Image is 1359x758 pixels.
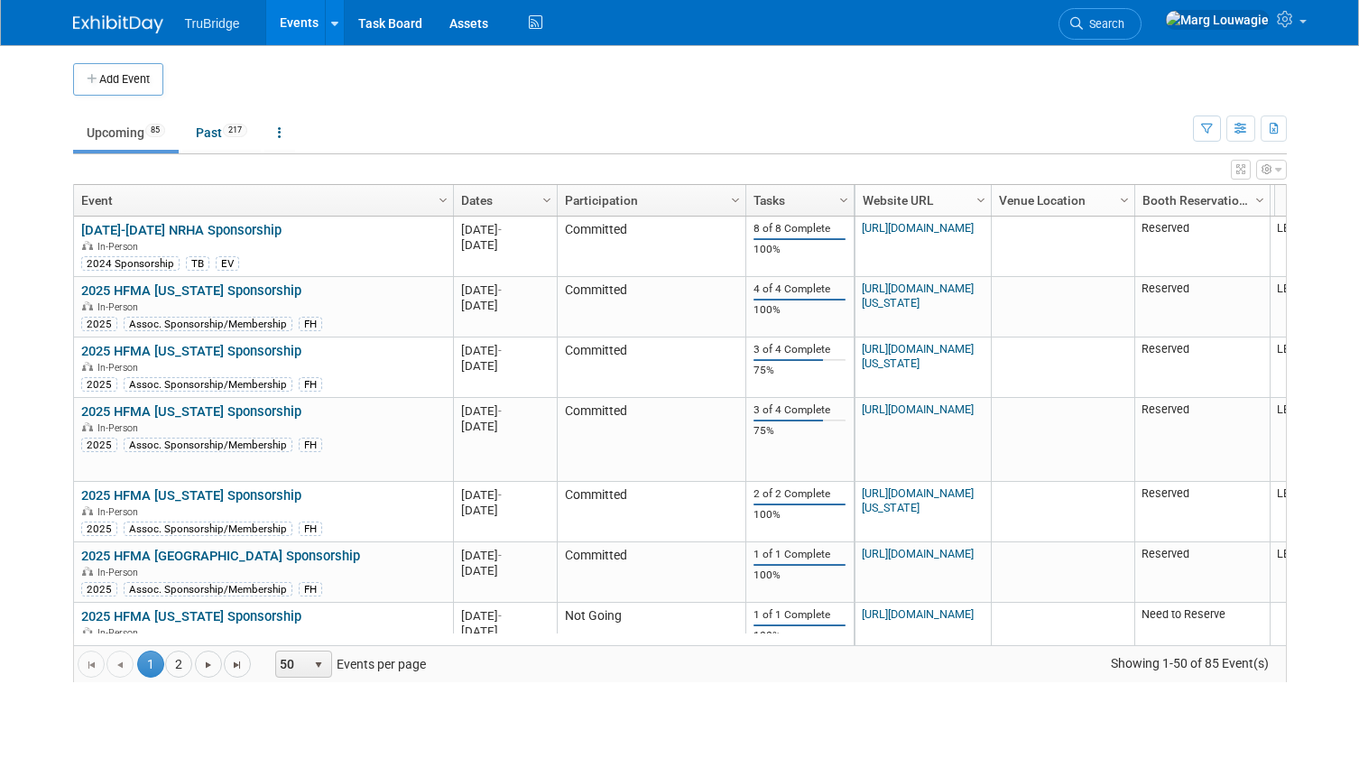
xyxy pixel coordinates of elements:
a: 2025 HFMA [US_STATE] Sponsorship [81,608,301,624]
div: FH [299,317,322,331]
div: [DATE] [461,358,549,374]
span: - [498,609,502,623]
td: Not Going [557,603,745,663]
div: [DATE] [461,624,549,639]
a: 2025 HFMA [US_STATE] Sponsorship [81,343,301,359]
div: EV [216,256,239,271]
img: In-Person Event [82,567,93,576]
a: Past217 [182,116,261,150]
span: Go to the first page [84,658,98,672]
a: [URL][DOMAIN_NAME][US_STATE] [862,282,974,310]
a: Column Settings [834,185,854,212]
img: In-Person Event [82,301,93,310]
span: In-Person [97,241,143,253]
td: Committed [557,482,745,542]
a: Booth Reservation Status [1142,185,1258,216]
span: Go to the previous page [113,658,127,672]
div: 100% [753,508,846,522]
a: Website URL [863,185,979,216]
a: Column Settings [1114,185,1134,212]
a: Go to the next page [195,651,222,678]
div: [DATE] [461,282,549,298]
div: 1 of 1 Complete [753,608,846,622]
div: FH [299,377,322,392]
a: Search [1059,8,1142,40]
a: [URL][DOMAIN_NAME] [862,607,974,621]
div: 100% [753,303,846,317]
span: Column Settings [728,193,743,208]
td: Committed [557,277,745,337]
div: [DATE] [461,548,549,563]
span: Go to the next page [201,658,216,672]
div: [DATE] [461,608,549,624]
div: 2025 [81,377,117,392]
span: Column Settings [837,193,851,208]
div: 4 of 4 Complete [753,282,846,296]
span: - [498,344,502,357]
span: - [498,549,502,562]
div: 1 of 1 Complete [753,548,846,561]
div: 2025 [81,317,117,331]
a: [URL][DOMAIN_NAME] [862,547,974,560]
div: [DATE] [461,237,549,253]
span: In-Person [97,301,143,313]
img: ExhibitDay [73,15,163,33]
span: Column Settings [974,193,988,208]
div: [DATE] [461,563,549,578]
td: Committed [557,542,745,603]
td: Committed [557,217,745,277]
a: Column Settings [971,185,991,212]
span: In-Person [97,506,143,518]
div: 2025 [81,438,117,452]
a: Venue Location [999,185,1123,216]
td: Committed [557,337,745,398]
td: Reserved [1134,277,1270,337]
div: 75% [753,424,846,438]
div: 8 of 8 Complete [753,222,846,236]
span: Events per page [252,651,444,678]
span: Column Settings [1253,193,1267,208]
span: Column Settings [540,193,554,208]
img: In-Person Event [82,241,93,250]
a: Column Settings [726,185,745,212]
a: Upcoming85 [73,116,179,150]
span: - [498,283,502,297]
div: [DATE] [461,403,549,419]
img: Marg Louwagie [1165,10,1270,30]
td: Reserved [1134,542,1270,603]
a: 2 [165,651,192,678]
div: Assoc. Sponsorship/Membership [124,438,292,452]
div: Assoc. Sponsorship/Membership [124,582,292,596]
span: Showing 1-50 of 85 Event(s) [1094,651,1285,676]
span: In-Person [97,567,143,578]
div: FH [299,582,322,596]
div: [DATE] [461,343,549,358]
a: Column Settings [433,185,453,212]
div: TB [186,256,209,271]
div: 100% [753,568,846,582]
img: In-Person Event [82,362,93,371]
div: 75% [753,364,846,377]
button: Add Event [73,63,163,96]
span: Column Settings [1117,193,1132,208]
a: [DATE]-[DATE] NRHA Sponsorship [81,222,282,238]
td: Reserved [1134,482,1270,542]
a: Column Settings [537,185,557,212]
img: In-Person Event [82,627,93,636]
span: 1 [137,651,164,678]
img: In-Person Event [82,506,93,515]
div: [DATE] [461,298,549,313]
a: 2025 HFMA [US_STATE] Sponsorship [81,282,301,299]
span: In-Person [97,362,143,374]
td: Reserved [1134,337,1270,398]
div: 2025 [81,582,117,596]
a: Event [81,185,441,216]
a: [URL][DOMAIN_NAME] [862,402,974,416]
a: Go to the first page [78,651,105,678]
div: Assoc. Sponsorship/Membership [124,317,292,331]
div: 3 of 4 Complete [753,403,846,417]
span: In-Person [97,422,143,434]
div: 100% [753,243,846,256]
span: - [498,488,502,502]
div: [DATE] [461,222,549,237]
